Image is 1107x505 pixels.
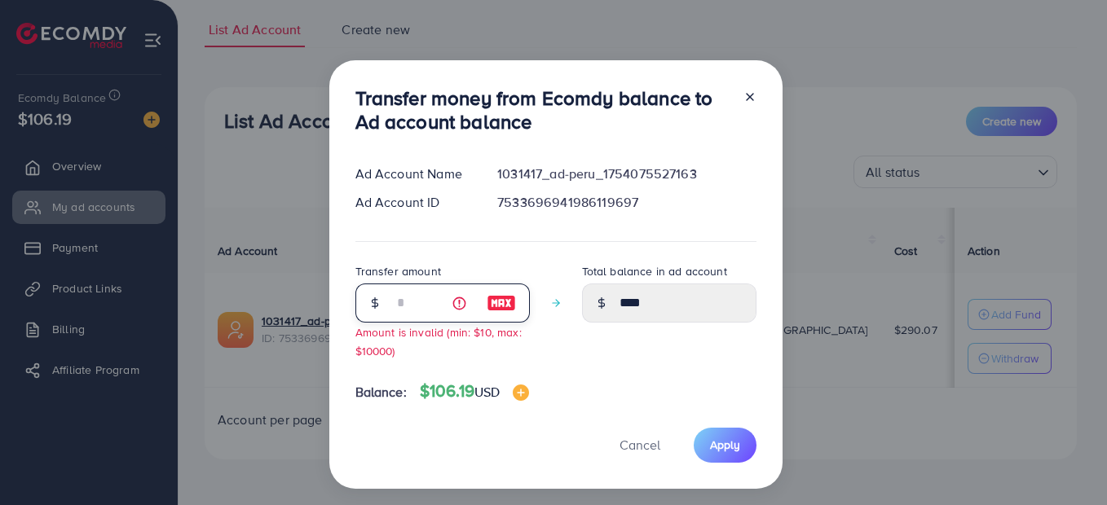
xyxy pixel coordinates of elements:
iframe: Chat [1038,432,1095,493]
img: image [487,293,516,313]
h3: Transfer money from Ecomdy balance to Ad account balance [355,86,730,134]
span: Balance: [355,383,407,402]
label: Total balance in ad account [582,263,727,279]
div: 1031417_ad-peru_1754075527163 [484,165,769,183]
div: 7533696941986119697 [484,193,769,212]
small: Amount is invalid (min: $10, max: $10000) [355,324,522,358]
span: Cancel [620,436,660,454]
div: Ad Account ID [342,193,485,212]
label: Transfer amount [355,263,441,279]
span: Apply [710,437,740,453]
button: Apply [694,428,756,463]
h4: $106.19 [420,381,530,402]
div: Ad Account Name [342,165,485,183]
span: USD [474,383,500,401]
button: Cancel [599,428,681,463]
img: image [513,384,529,401]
